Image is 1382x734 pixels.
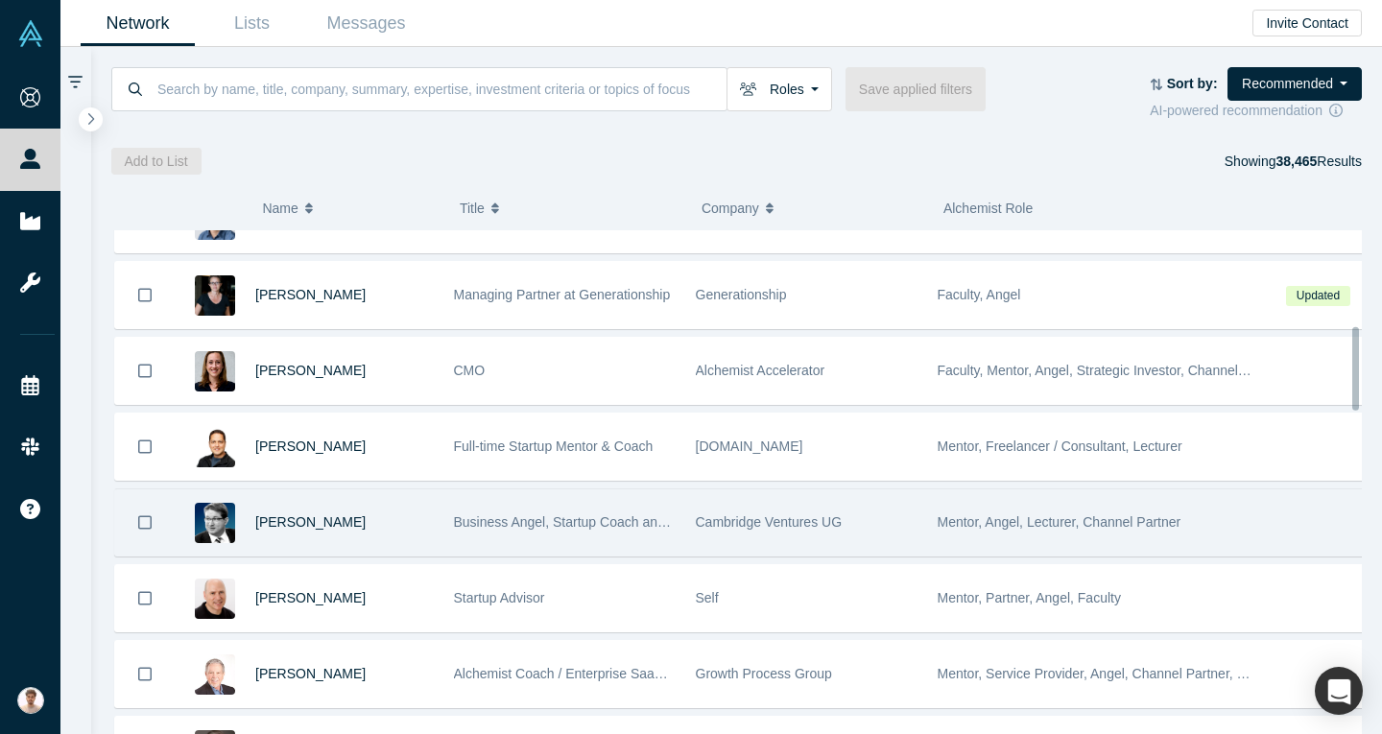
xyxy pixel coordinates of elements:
[255,514,366,530] a: [PERSON_NAME]
[195,351,235,391] img: Devon Crews's Profile Image
[696,666,832,681] span: Growth Process Group
[255,287,366,302] a: [PERSON_NAME]
[454,438,654,454] span: Full-time Startup Mentor & Coach
[702,188,759,228] span: Company
[727,67,832,111] button: Roles
[938,287,1021,302] span: Faculty, Angel
[195,1,309,46] a: Lists
[17,687,44,714] img: Mahir Karuthone's Account
[460,188,485,228] span: Title
[115,641,175,707] button: Bookmark
[1150,101,1362,121] div: AI-powered recommendation
[1286,286,1349,306] span: Updated
[195,654,235,695] img: Chuck DeVita's Profile Image
[115,262,175,328] button: Bookmark
[195,275,235,316] img: Rachel Chalmers's Profile Image
[454,363,486,378] span: CMO
[696,438,803,454] span: [DOMAIN_NAME]
[115,414,175,480] button: Bookmark
[115,489,175,556] button: Bookmark
[460,188,681,228] button: Title
[195,503,235,543] img: Martin Giese's Profile Image
[262,188,298,228] span: Name
[943,201,1033,216] span: Alchemist Role
[846,67,986,111] button: Save applied filters
[454,287,671,302] span: Managing Partner at Generationship
[255,363,366,378] a: [PERSON_NAME]
[255,438,366,454] a: [PERSON_NAME]
[702,188,923,228] button: Company
[255,666,366,681] a: [PERSON_NAME]
[696,287,787,302] span: Generationship
[195,579,235,619] img: Adam Frankl's Profile Image
[1225,148,1362,175] div: Showing
[17,20,44,47] img: Alchemist Vault Logo
[115,338,175,404] button: Bookmark
[255,590,366,605] a: [PERSON_NAME]
[1167,76,1218,91] strong: Sort by:
[454,514,779,530] span: Business Angel, Startup Coach and best-selling author
[938,590,1121,605] span: Mentor, Partner, Angel, Faculty
[938,514,1181,530] span: Mentor, Angel, Lecturer, Channel Partner
[111,148,202,175] button: Add to List
[696,514,843,530] span: Cambridge Ventures UG
[1227,67,1362,101] button: Recommended
[454,666,908,681] span: Alchemist Coach / Enterprise SaaS & Ai Subscription Model Thought Leader
[1275,154,1362,169] span: Results
[309,1,423,46] a: Messages
[155,66,727,111] input: Search by name, title, company, summary, expertise, investment criteria or topics of focus
[262,188,440,228] button: Name
[696,363,825,378] span: Alchemist Accelerator
[1275,154,1317,169] strong: 38,465
[195,427,235,467] img: Samir Ghosh's Profile Image
[1252,10,1362,36] button: Invite Contact
[81,1,195,46] a: Network
[115,565,175,631] button: Bookmark
[696,590,719,605] span: Self
[454,590,545,605] span: Startup Advisor
[938,438,1182,454] span: Mentor, Freelancer / Consultant, Lecturer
